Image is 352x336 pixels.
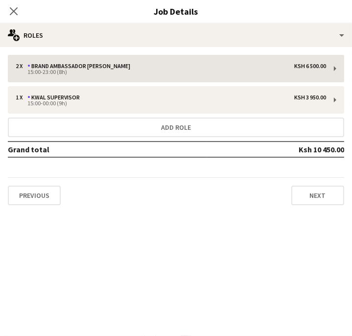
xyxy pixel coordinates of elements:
[16,63,27,70] div: 2 x
[294,94,326,101] div: Ksh 3 950.00
[8,118,344,137] button: Add role
[27,63,134,70] div: Brand Ambassador [PERSON_NAME]
[27,94,84,101] div: KWAL SUPERVISOR
[16,70,326,74] div: 15:00-23:00 (8h)
[16,101,326,106] div: 15:00-00:00 (9h)
[291,186,344,205] button: Next
[8,186,61,205] button: Previous
[8,142,207,157] td: Grand total
[294,63,326,70] div: Ksh 6 500.00
[207,142,344,157] td: Ksh 10 450.00
[16,94,27,101] div: 1 x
